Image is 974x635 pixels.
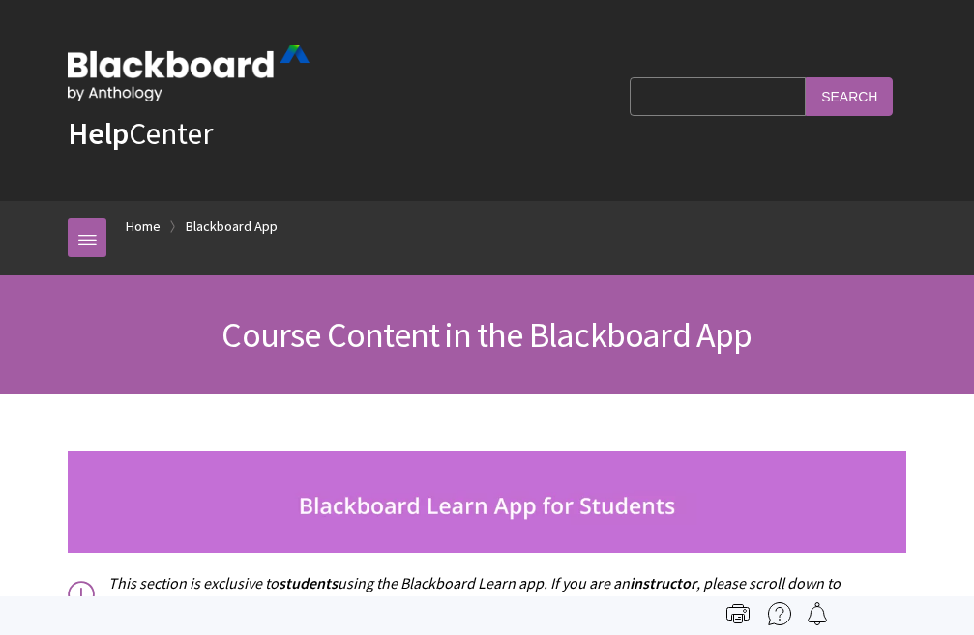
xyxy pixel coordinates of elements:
img: Print [726,602,750,625]
a: Home [126,215,161,239]
span: instructor [630,573,696,592]
img: Follow this page [806,602,829,625]
span: students [279,573,338,592]
img: More help [768,602,791,625]
a: Blackboard App [186,215,278,239]
strong: Help [68,114,129,153]
span: Course Content in the Blackboard App [221,313,752,357]
input: Search [806,77,893,115]
img: Blackboard by Anthology [68,45,310,101]
p: This section is exclusive to using the Blackboard Learn app. If you are an , please scroll down t... [68,572,906,616]
a: HelpCenter [68,114,213,153]
img: studnets_banner [68,451,906,553]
